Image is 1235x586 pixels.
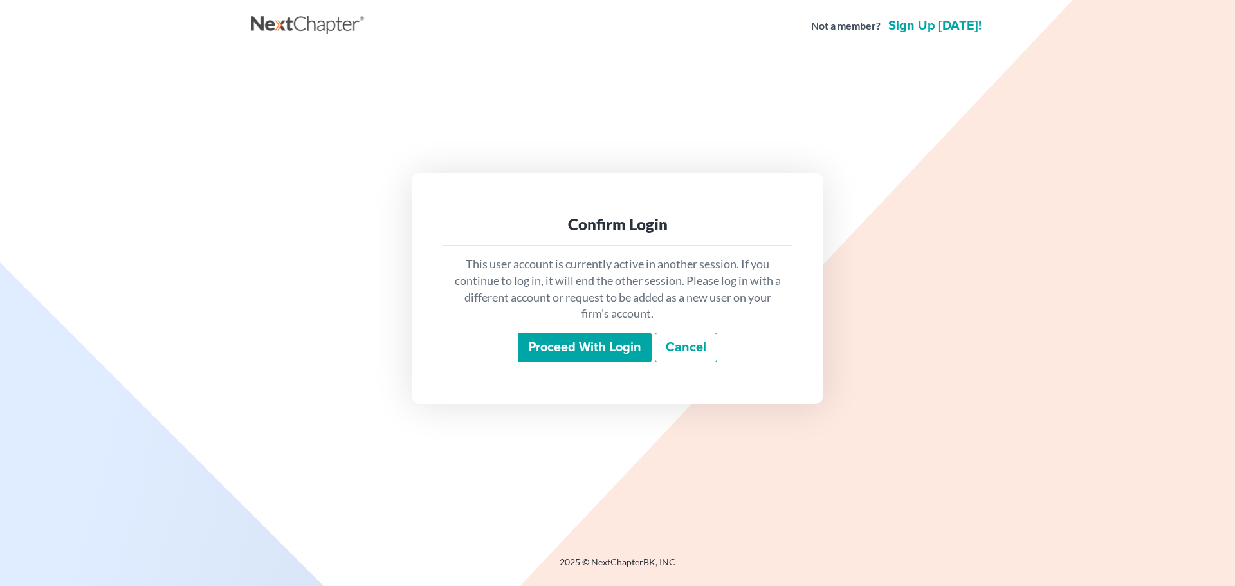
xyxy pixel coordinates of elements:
[886,19,984,32] a: Sign up [DATE]!
[251,556,984,579] div: 2025 © NextChapterBK, INC
[453,256,782,322] p: This user account is currently active in another session. If you continue to log in, it will end ...
[518,333,652,362] input: Proceed with login
[811,19,881,33] strong: Not a member?
[655,333,717,362] a: Cancel
[453,214,782,235] div: Confirm Login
